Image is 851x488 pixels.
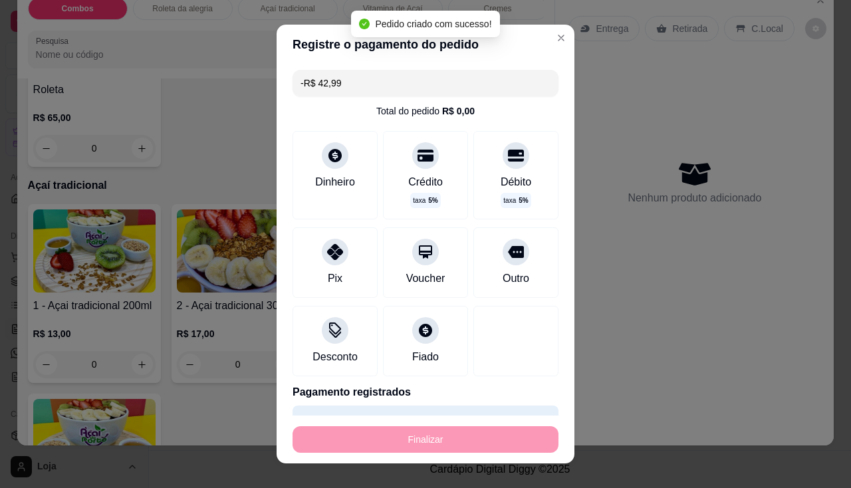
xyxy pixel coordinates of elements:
[550,27,572,49] button: Close
[277,25,574,64] header: Registre o pagamento do pedido
[293,384,558,400] p: Pagamento registrados
[408,174,443,190] div: Crédito
[503,195,528,205] p: taxa
[359,19,370,29] span: check-circle
[301,70,550,96] input: Ex.: hambúrguer de cordeiro
[428,195,437,205] span: 5 %
[412,349,439,365] div: Fiado
[328,271,342,287] div: Pix
[315,174,355,190] div: Dinheiro
[376,104,475,118] div: Total do pedido
[501,174,531,190] div: Débito
[442,104,475,118] div: R$ 0,00
[375,19,491,29] span: Pedido criado com sucesso!
[312,349,358,365] div: Desconto
[406,271,445,287] div: Voucher
[503,271,529,287] div: Outro
[413,195,437,205] p: taxa
[519,195,528,205] span: 5 %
